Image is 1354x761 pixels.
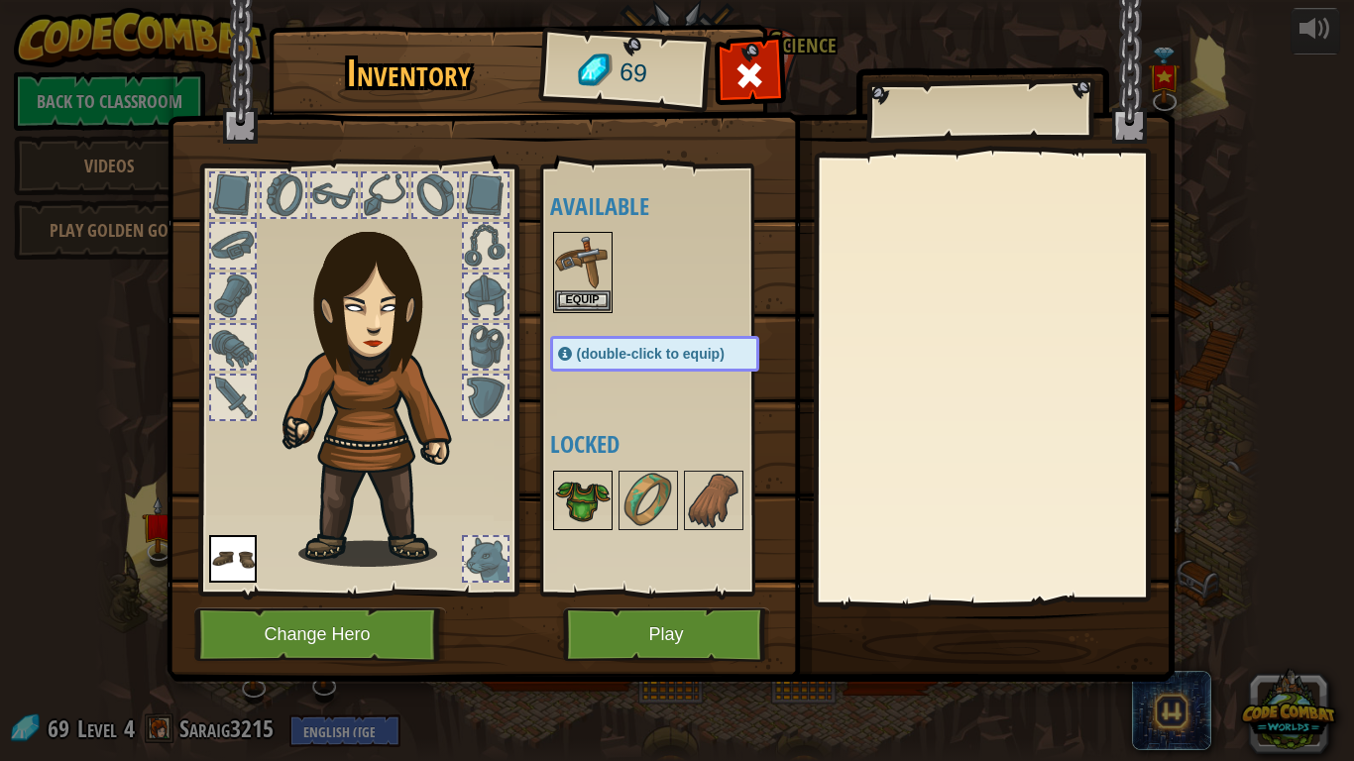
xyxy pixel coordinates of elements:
[274,202,487,567] img: guardian_hair.png
[550,431,799,457] h4: Locked
[555,234,611,289] img: portrait.png
[621,473,676,528] img: portrait.png
[686,473,741,528] img: portrait.png
[555,290,611,311] button: Equip
[194,607,446,662] button: Change Hero
[563,607,770,662] button: Play
[550,193,799,219] h4: Available
[282,53,535,94] h1: Inventory
[555,473,611,528] img: portrait.png
[577,346,725,362] span: (double-click to equip)
[618,54,648,92] span: 69
[209,535,257,583] img: portrait.png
